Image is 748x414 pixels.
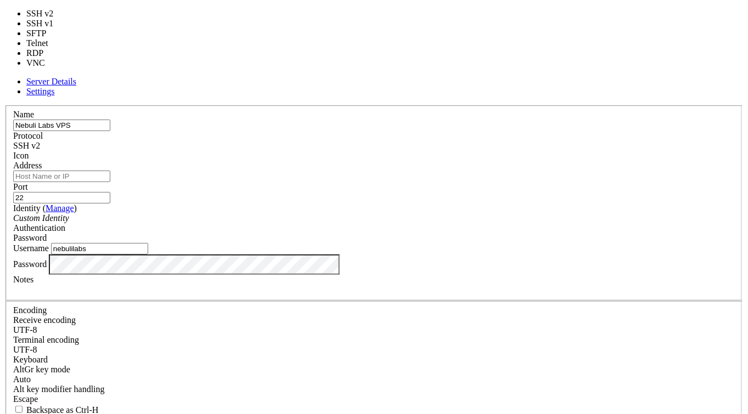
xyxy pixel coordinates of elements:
[13,375,31,384] span: Auto
[13,203,77,213] label: Identity
[26,48,66,58] li: RDP
[13,345,37,354] span: UTF-8
[13,192,110,203] input: Port Number
[51,243,148,254] input: Login Username
[15,406,23,413] input: Backspace as Ctrl-H
[13,120,110,131] input: Server Name
[13,375,735,384] div: Auto
[13,394,735,404] div: Escape
[13,275,33,284] label: Notes
[13,141,40,150] span: SSH v2
[13,233,47,242] span: Password
[13,355,48,364] label: Keyboard
[46,203,74,213] a: Manage
[26,29,66,38] li: SFTP
[26,19,66,29] li: SSH v1
[13,141,735,151] div: SSH v2
[13,182,28,191] label: Port
[13,171,110,182] input: Host Name or IP
[13,345,735,355] div: UTF-8
[13,110,34,119] label: Name
[13,151,29,160] label: Icon
[13,213,735,223] div: Custom Identity
[13,325,37,334] span: UTF-8
[13,315,76,325] label: Set the expected encoding for data received from the host. If the encodings do not match, visual ...
[13,365,70,374] label: Set the expected encoding for data received from the host. If the encodings do not match, visual ...
[13,394,38,404] span: Escape
[13,325,735,335] div: UTF-8
[26,87,55,96] a: Settings
[26,9,66,19] li: SSH v2
[13,305,47,315] label: Encoding
[13,161,42,170] label: Address
[26,38,66,48] li: Telnet
[26,77,76,86] a: Server Details
[13,223,65,232] label: Authentication
[13,213,69,223] i: Custom Identity
[13,384,105,394] label: Controls how the Alt key is handled. Escape: Send an ESC prefix. 8-Bit: Add 128 to the typed char...
[43,203,77,213] span: ( )
[13,131,43,140] label: Protocol
[13,233,735,243] div: Password
[13,335,79,344] label: The default terminal encoding. ISO-2022 enables character map translations (like graphics maps). ...
[26,58,66,68] li: VNC
[13,243,49,253] label: Username
[13,259,47,269] label: Password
